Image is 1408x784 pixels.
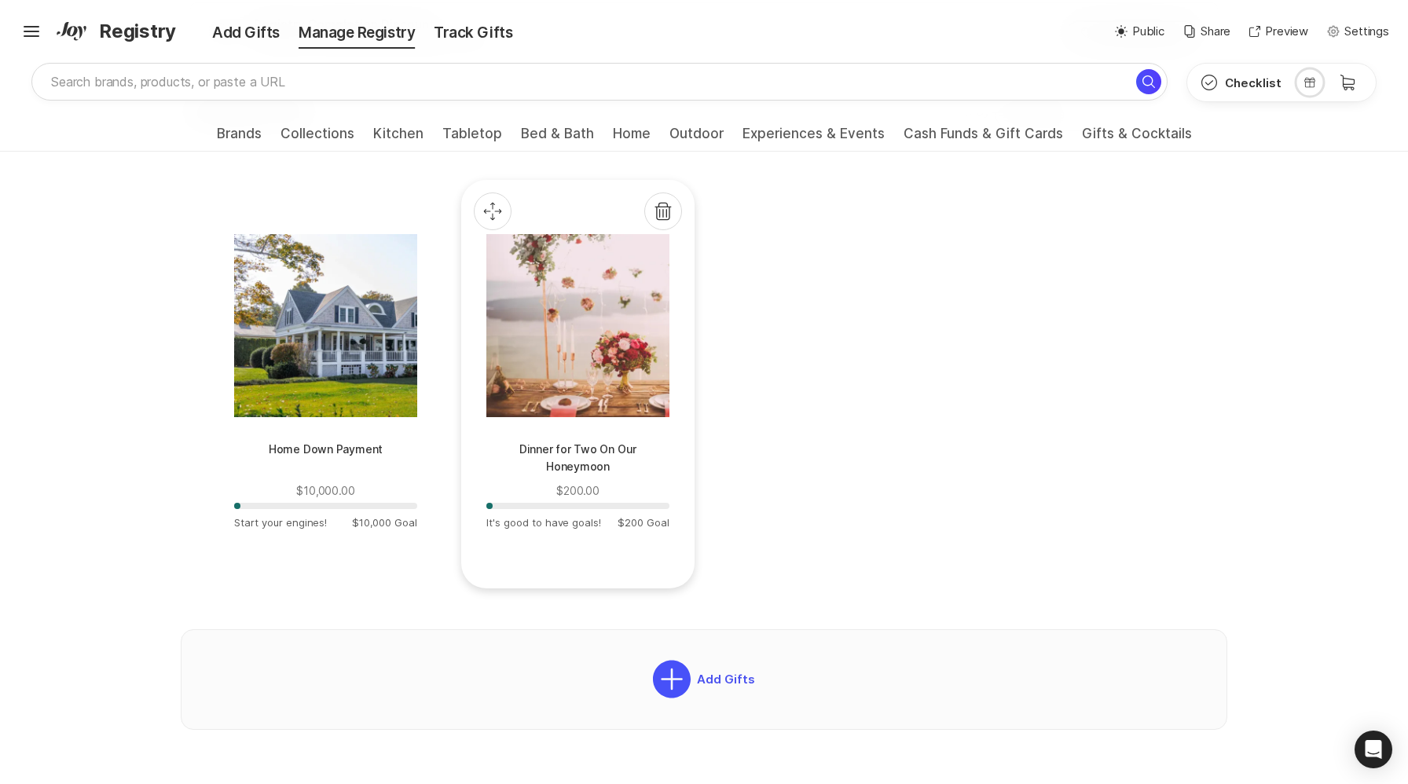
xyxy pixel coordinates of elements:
p: $10,000 Goal [352,515,417,529]
button: Settings [1327,23,1389,41]
p: Share [1201,23,1230,41]
p: It's good to have goals! [486,515,601,529]
a: Home [613,126,651,151]
button: Public [1115,23,1164,41]
span: Registry [99,17,176,46]
a: Experiences & Events [742,126,885,151]
button: Share [1183,23,1230,41]
a: Brands [217,126,262,151]
p: Settings [1344,23,1389,41]
button: Checklist [1187,64,1294,101]
p: $200.00 [556,483,600,499]
button: Preview [1249,23,1308,41]
a: Bed & Bath [521,126,594,151]
a: Outdoor [669,126,724,151]
div: Manage Registry [289,22,424,44]
a: Kitchen [373,126,423,151]
p: Home Down Payment [234,441,417,478]
div: Track Gifts [424,22,522,44]
a: Collections [280,126,354,151]
p: $10,000.00 [296,483,356,499]
div: Add Gifts [181,22,289,44]
p: Add Gifts [691,672,755,687]
p: $200 Goal [618,515,669,529]
p: Preview [1265,23,1308,41]
p: Public [1132,23,1164,41]
p: Start your engines! [234,515,327,529]
a: Gifts & Cocktails [1082,126,1192,151]
p: Dinner for Two On Our Honeymoon [486,441,669,478]
a: Cash Funds & Gift Cards [904,126,1063,151]
div: Open Intercom Messenger [1355,731,1392,768]
button: Search for [1136,69,1161,94]
a: Tabletop [442,126,502,151]
input: Search brands, products, or paste a URL [31,63,1168,101]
